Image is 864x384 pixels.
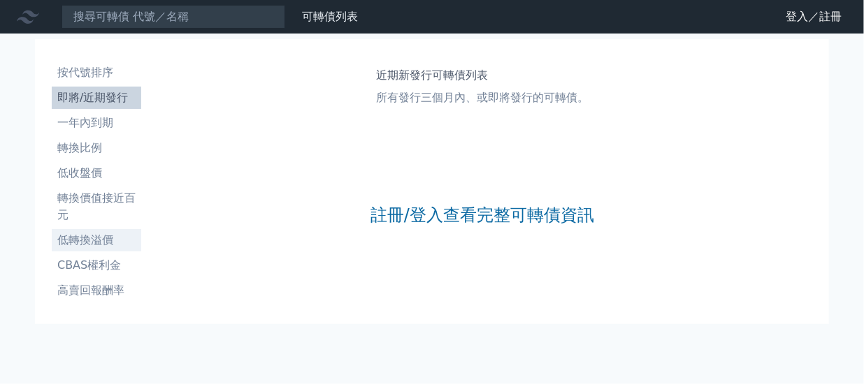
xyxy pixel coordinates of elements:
[775,6,853,28] a: 登入／註冊
[52,140,141,156] li: 轉換比例
[52,257,141,274] li: CBAS權利金
[52,190,141,223] li: 轉換價值接近百元
[52,162,141,184] a: 低收盤價
[62,5,285,29] input: 搜尋可轉債 代號／名稱
[52,61,141,84] a: 按代號排序
[52,64,141,81] li: 按代號排序
[52,187,141,226] a: 轉換價值接近百元
[376,89,589,106] p: 所有發行三個月內、或即將發行的可轉債。
[52,165,141,182] li: 低收盤價
[52,229,141,251] a: 低轉換溢價
[52,87,141,109] a: 即將/近期發行
[302,10,358,23] a: 可轉債列表
[376,67,589,84] h1: 近期新發行可轉債列表
[52,232,141,249] li: 低轉換溢價
[52,115,141,131] li: 一年內到期
[52,112,141,134] a: 一年內到期
[52,282,141,299] li: 高賣回報酬率
[370,204,594,226] a: 註冊/登入查看完整可轉債資訊
[52,89,141,106] li: 即將/近期發行
[52,254,141,276] a: CBAS權利金
[52,137,141,159] a: 轉換比例
[52,279,141,302] a: 高賣回報酬率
